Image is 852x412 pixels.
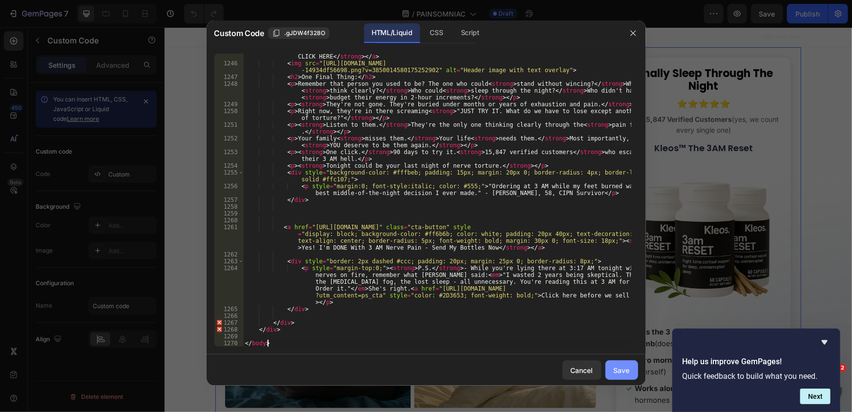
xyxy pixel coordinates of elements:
span: Custom Code [214,27,264,39]
div: Kleos™ The 3AM Reset [461,114,617,128]
div: 1266 [214,313,244,319]
div: 1254 [214,162,244,169]
strong: Tame [104,152,129,163]
div: Custom Code [63,25,104,34]
div: 1257 [214,196,244,203]
div: Help us improve GemPages! [682,336,831,404]
h2: Help us improve GemPages! [682,356,831,368]
div: 1246 [214,60,244,74]
div: 1255 [214,169,244,183]
div: Cancel [571,365,593,375]
strong: Why You Snap Awake at 3:17 AM Every Night (And The ONE CAPSULE Over 15,847 Women Use For A Full N... [61,27,426,130]
span: The Hidden Hormone Surge Your Doctor Won't Take Serious — And the 4 Things That Help It [61,135,431,165]
span: .gJDW4f328O [284,29,325,38]
div: 1248 [214,80,244,101]
div: 1247 [214,74,244,80]
div: ⭐⭐⭐⭐⭐ [461,70,617,84]
div: 1262 [214,251,244,258]
div: 1260 [214,217,244,224]
p: Quick feedback to build what you need. [682,372,831,381]
div: 1253 [214,149,244,162]
div: 1267 [214,319,244,326]
div: (wake up as yourself) [470,327,617,351]
strong: 15,847 Verified Customers [479,88,568,96]
div: 4.9 | (yes, we count every single one) [461,87,617,109]
div: HTML/Liquid [364,23,420,43]
div: 1256 [214,183,244,196]
div: 1258 [214,203,244,210]
div: 1250 [214,108,244,121]
div: Save [614,365,630,375]
span: ✓ [461,299,467,310]
span: ✓ [461,328,467,338]
strong: Zero morning grogginess [470,328,559,337]
div: 1269 [214,333,244,340]
span: 2 [839,364,847,372]
div: 1249 [214,101,244,108]
button: Save [605,360,638,380]
button: Cancel [562,360,602,380]
button: Next question [800,389,831,404]
div: 1270 [214,340,244,347]
h3: Finally Sleep Through The Night [461,40,617,66]
div: 1259 [214,210,244,217]
div: Script [453,23,487,43]
div: 1264 [214,265,244,306]
div: 1263 [214,258,244,265]
button: Hide survey [819,336,831,348]
img: The 3AM Reset bottles [461,136,617,291]
button: .gJDW4f328O [268,27,330,39]
strong: Kills the 3 AM [MEDICAL_DATA] bomb [470,300,584,321]
div: 1268 [214,326,244,333]
div: (doesn't mask it) [470,299,617,322]
img: Woman sleeping peacefully in bed. [61,172,432,381]
div: 1261 [214,224,244,251]
div: 1251 [214,121,244,135]
div: 1265 [214,306,244,313]
div: CSS [422,23,451,43]
div: 1252 [214,135,244,149]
